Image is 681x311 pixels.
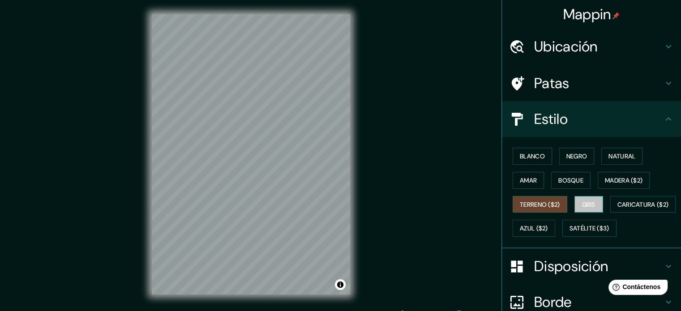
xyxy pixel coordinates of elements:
[582,200,595,209] font: Gris
[601,276,671,301] iframe: Lanzador de widgets de ayuda
[513,172,544,189] button: Amar
[566,152,587,160] font: Negro
[520,176,537,184] font: Amar
[534,37,598,56] font: Ubicación
[612,12,620,19] img: pin-icon.png
[608,152,635,160] font: Natural
[610,196,676,213] button: Caricatura ($2)
[558,176,583,184] font: Bosque
[551,172,591,189] button: Bosque
[520,200,560,209] font: Terreno ($2)
[570,225,609,233] font: Satélite ($3)
[574,196,603,213] button: Gris
[534,257,608,276] font: Disposición
[601,148,642,165] button: Natural
[534,110,568,128] font: Estilo
[617,200,669,209] font: Caricatura ($2)
[502,29,681,64] div: Ubicación
[502,65,681,101] div: Patas
[152,14,350,294] canvas: Mapa
[335,279,346,290] button: Activar o desactivar atribución
[605,176,642,184] font: Madera ($2)
[502,101,681,137] div: Estilo
[563,5,611,24] font: Mappin
[520,152,545,160] font: Blanco
[520,225,548,233] font: Azul ($2)
[502,248,681,284] div: Disposición
[513,196,567,213] button: Terreno ($2)
[513,220,555,237] button: Azul ($2)
[513,148,552,165] button: Blanco
[562,220,617,237] button: Satélite ($3)
[534,74,570,93] font: Patas
[598,172,650,189] button: Madera ($2)
[559,148,595,165] button: Negro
